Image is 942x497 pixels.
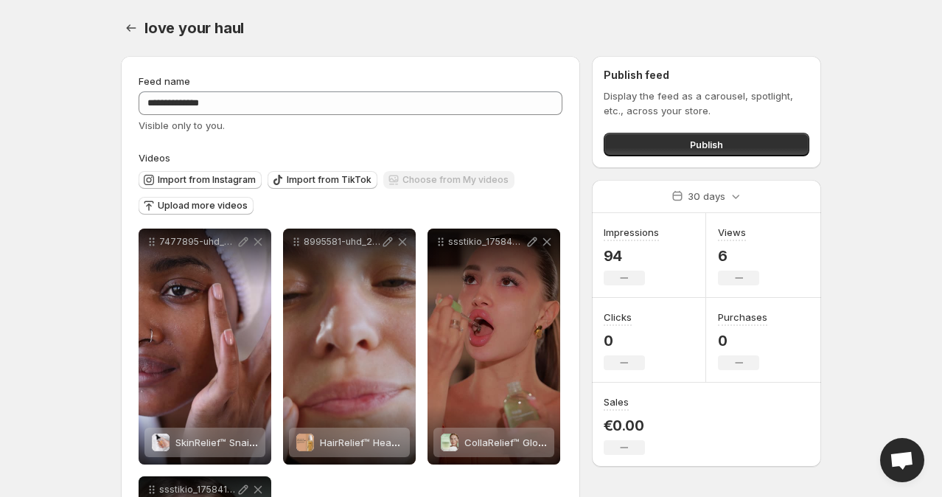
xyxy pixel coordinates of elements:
h3: Impressions [604,225,659,240]
div: ssstikio_1758409838775CollaRelief™ Glow PadsCollaRelief™ Glow Pads [428,229,560,465]
div: Open chat [880,438,924,482]
button: Settings [121,18,142,38]
div: 7477895-uhd_2160_3840_24fpsSkinRelief™ Snail Repair – 150ml 96% Advanced Mucin SerumSkinRelief™ S... [139,229,271,465]
h3: Views [718,225,746,240]
p: €0.00 [604,417,645,434]
img: HairRelief™ Heat Protect & Shine – 45ml Vegan Serum [296,434,314,451]
button: Publish [604,133,809,156]
span: Upload more videos [158,200,248,212]
p: 0 [604,332,645,350]
img: CollaRelief™ Glow Pads [441,434,458,451]
p: 30 days [688,189,725,204]
span: CollaRelief™ Glow Pads [464,437,572,448]
p: 8995581-uhd_2160_3840_25fps [304,236,380,248]
span: Import from TikTok [287,174,371,186]
p: ssstikio_1758409838775 [448,236,525,248]
h2: Publish feed [604,68,809,83]
span: Feed name [139,75,190,87]
span: SkinRelief™ Snail Repair – 150ml 96% Advanced Mucin Serum [175,437,459,448]
span: Import from Instagram [158,174,256,186]
button: Import from Instagram [139,171,262,189]
h3: Purchases [718,310,767,324]
p: Display the feed as a carousel, spotlight, etc., across your store. [604,88,809,118]
p: 0 [718,332,767,350]
button: Upload more videos [139,197,254,215]
span: Videos [139,152,170,164]
span: HairRelief™ Heat Protect & Shine – 45ml Vegan Serum [320,437,567,448]
span: Visible only to you. [139,119,225,131]
p: ssstikio_1758413664000 [159,484,236,496]
p: 7477895-uhd_2160_3840_24fps [159,236,236,248]
span: Publish [690,137,723,152]
img: SkinRelief™ Snail Repair – 150ml 96% Advanced Mucin Serum [152,434,170,451]
h3: Clicks [604,310,632,324]
div: 8995581-uhd_2160_3840_25fpsHairRelief™ Heat Protect & Shine – 45ml Vegan SerumHairRelief™ Heat Pr... [283,229,416,465]
p: 6 [718,247,759,265]
button: Import from TikTok [268,171,377,189]
span: love your haul [144,19,244,37]
p: 94 [604,247,659,265]
h3: Sales [604,395,629,409]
